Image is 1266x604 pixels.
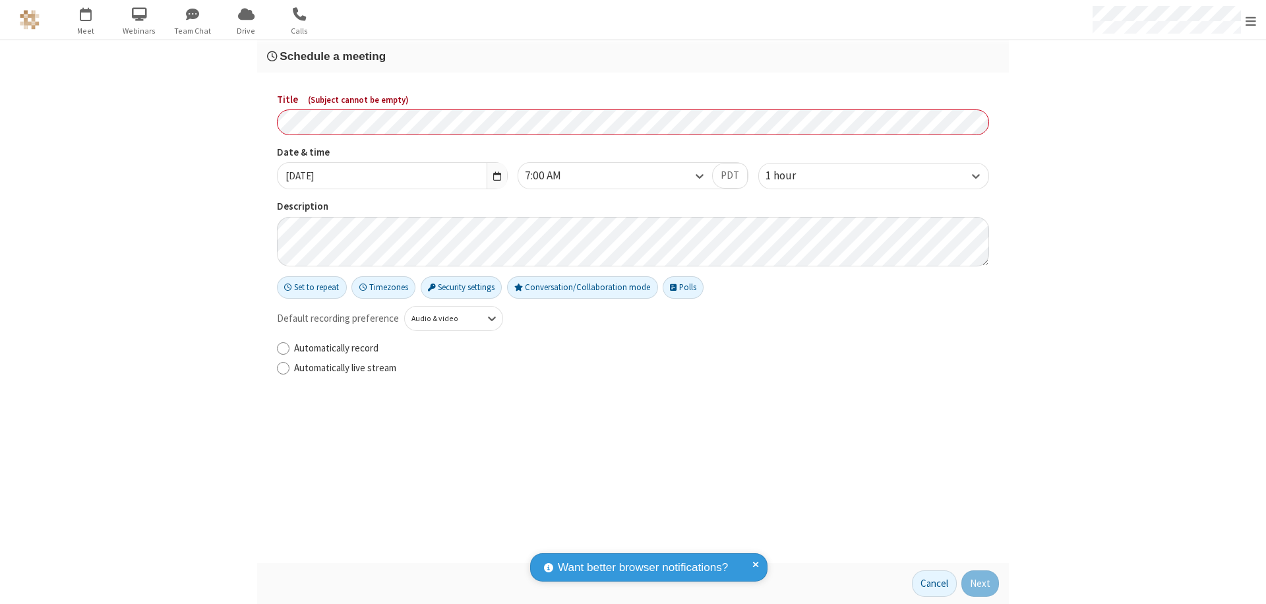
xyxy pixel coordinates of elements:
[912,570,957,597] button: Cancel
[277,199,989,214] label: Description
[294,361,989,376] label: Automatically live stream
[277,276,347,299] button: Set to repeat
[20,10,40,30] img: QA Selenium DO NOT DELETE OR CHANGE
[61,25,111,37] span: Meet
[507,276,658,299] button: Conversation/Collaboration mode
[294,341,989,356] label: Automatically record
[275,25,324,37] span: Calls
[421,276,502,299] button: Security settings
[277,92,989,107] label: Title
[222,25,271,37] span: Drive
[168,25,218,37] span: Team Chat
[961,570,999,597] button: Next
[558,559,728,576] span: Want better browser notifications?
[277,311,399,326] span: Default recording preference
[280,49,386,63] span: Schedule a meeting
[663,276,704,299] button: Polls
[115,25,164,37] span: Webinars
[411,313,474,324] div: Audio & video
[712,163,748,189] button: PDT
[308,94,409,106] span: ( Subject cannot be empty )
[277,145,508,160] label: Date & time
[766,167,818,185] div: 1 hour
[525,167,584,185] div: 7:00 AM
[351,276,415,299] button: Timezones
